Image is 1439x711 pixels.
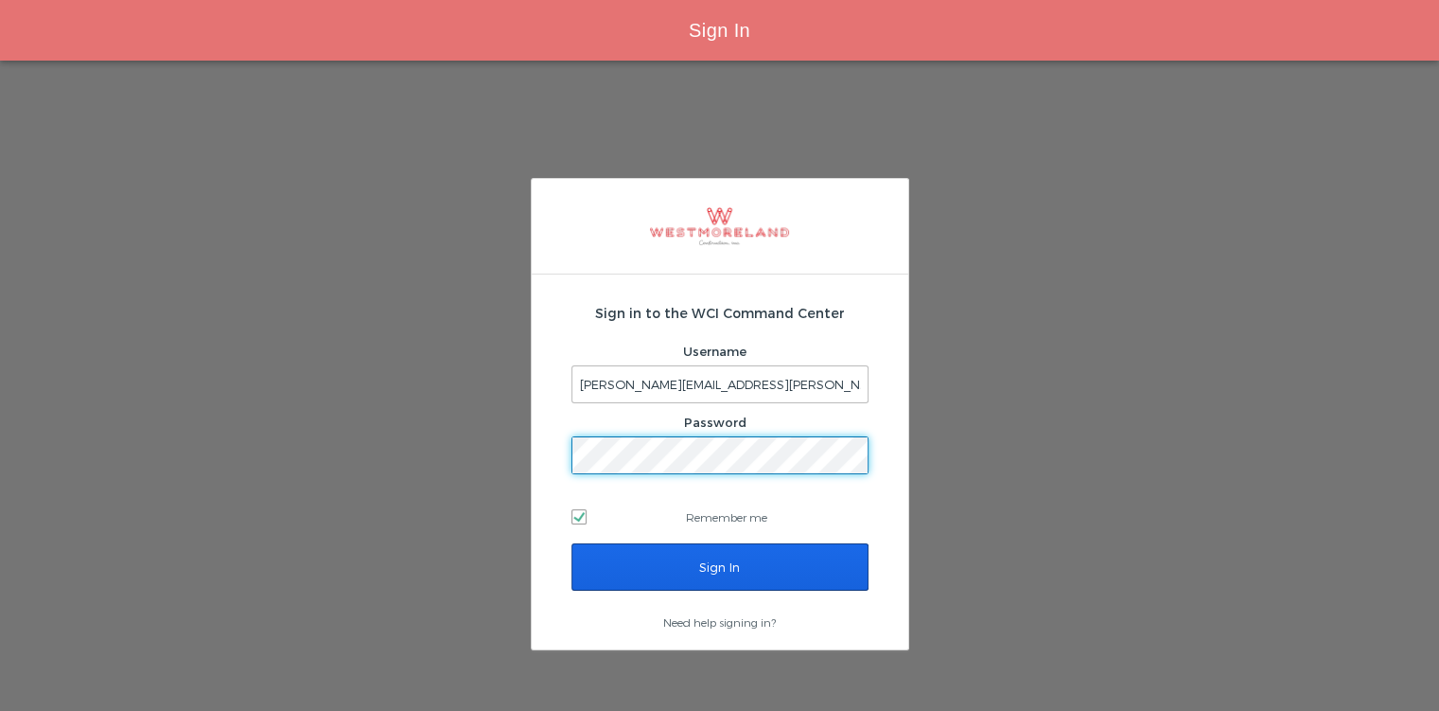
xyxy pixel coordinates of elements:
[683,344,746,359] label: Username
[689,20,750,41] span: Sign In
[684,415,746,430] label: Password
[571,503,869,531] label: Remember me
[663,615,776,629] a: Need help signing in?
[571,303,869,323] h2: Sign in to the WCI Command Center
[571,543,869,591] input: Sign In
